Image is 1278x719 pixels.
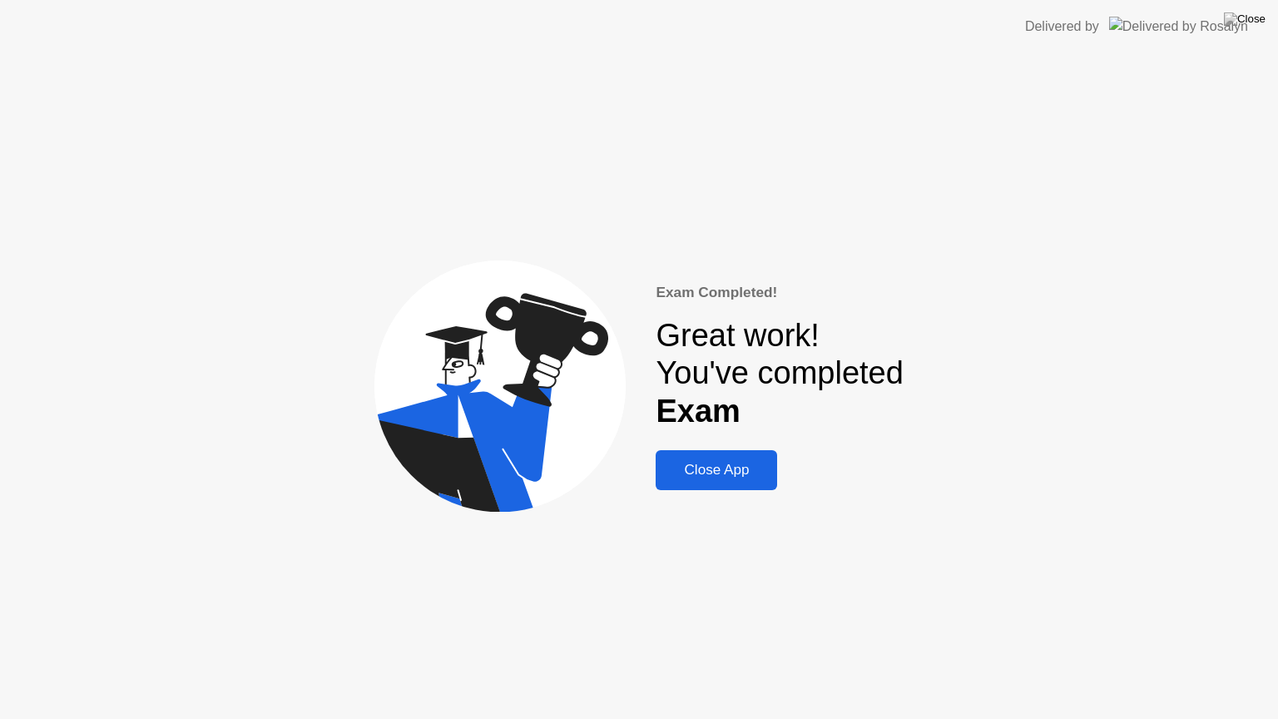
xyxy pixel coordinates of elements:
[656,317,903,431] div: Great work! You've completed
[656,394,740,429] b: Exam
[661,462,772,479] div: Close App
[656,450,777,490] button: Close App
[656,282,903,304] div: Exam Completed!
[1109,17,1248,36] img: Delivered by Rosalyn
[1224,12,1266,26] img: Close
[1025,17,1099,37] div: Delivered by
